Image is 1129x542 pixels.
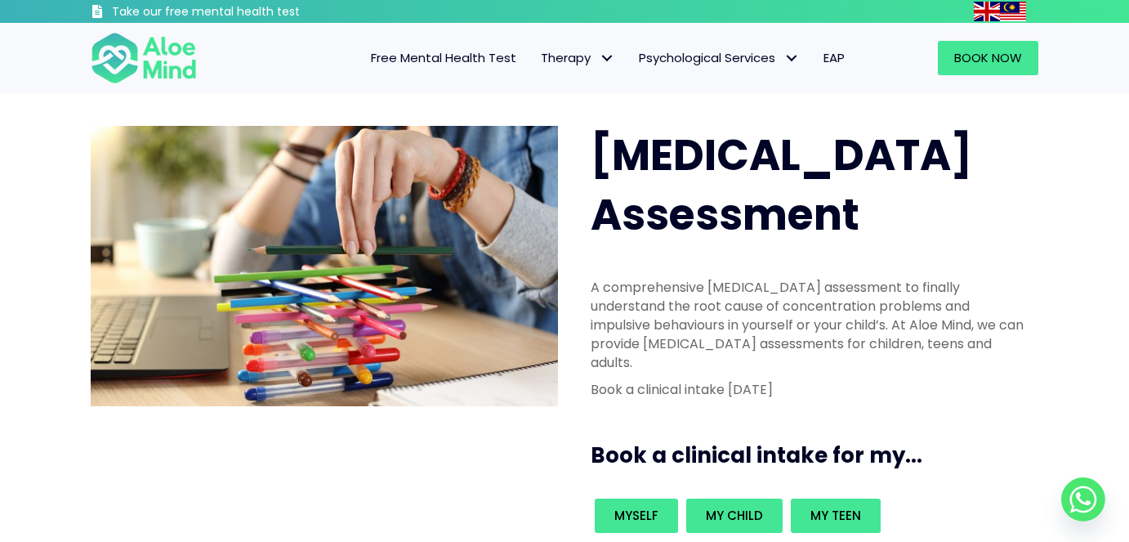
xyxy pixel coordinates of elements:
[954,49,1022,66] span: Book Now
[1061,477,1105,522] a: Whatsapp
[591,380,1029,399] p: Book a clinical intake [DATE]
[91,31,197,85] img: Aloe mind Logo
[595,47,618,70] span: Therapy: submenu
[591,125,972,244] span: [MEDICAL_DATA] Assessment
[591,441,1045,470] h3: Book a clinical intake for my...
[614,507,658,524] span: Myself
[1000,2,1026,20] a: Malay
[974,2,1000,20] a: English
[91,126,558,406] img: Aloe Mind Malaysia | Mental Healthcare Services in Malaysia and Singapore
[686,499,783,533] a: My child
[112,4,387,20] h3: Take our free mental health test
[706,507,763,524] span: My child
[91,4,387,23] a: Take our free mental health test
[591,495,1029,537] div: Book an intake for my...
[974,2,1000,21] img: en
[810,507,861,524] span: My teen
[639,49,799,66] span: Psychological Services
[529,41,627,75] a: TherapyTherapy: submenu
[779,47,803,70] span: Psychological Services: submenu
[595,499,678,533] a: Myself
[359,41,529,75] a: Free Mental Health Test
[938,41,1038,75] a: Book Now
[591,278,1029,373] p: A comprehensive [MEDICAL_DATA] assessment to finally understand the root cause of concentration p...
[1000,2,1026,21] img: ms
[541,49,614,66] span: Therapy
[371,49,516,66] span: Free Mental Health Test
[823,49,845,66] span: EAP
[811,41,857,75] a: EAP
[627,41,811,75] a: Psychological ServicesPsychological Services: submenu
[218,41,857,75] nav: Menu
[791,499,881,533] a: My teen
